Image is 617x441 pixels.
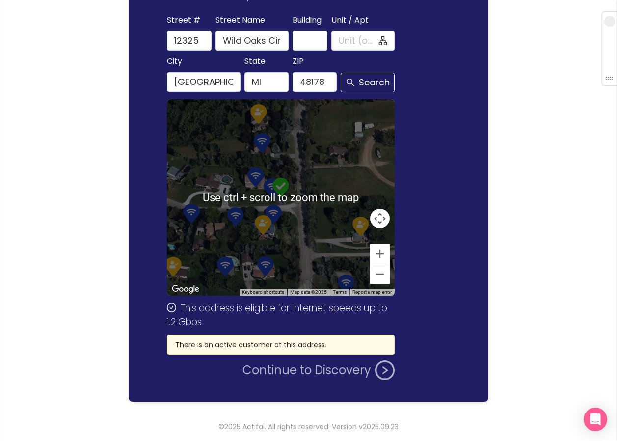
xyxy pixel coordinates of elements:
button: Search [341,73,395,92]
a: Terms (opens in new tab) [333,289,347,295]
div: Open Intercom Messenger [584,408,607,431]
input: South Lyon [167,72,240,92]
span: City [167,55,182,68]
button: Map camera controls [370,209,390,228]
span: State [244,55,266,68]
span: apartment [378,36,387,45]
span: Street # [167,13,200,27]
input: 48178 [293,72,337,92]
span: This address is eligible for Internet speeds up to 1.2 Gbps [167,302,387,329]
input: Wild Oaks Cir [215,31,289,51]
span: Street Name [215,13,265,27]
input: Unit (optional) [339,34,377,48]
span: check-circle [167,303,176,312]
span: Building [293,13,322,27]
span: Map data ©2025 [290,289,327,295]
input: 12325 [167,31,211,51]
button: Zoom in [370,244,390,264]
img: Google [169,283,202,296]
button: Continue to Discovery [242,360,395,380]
input: MI [244,72,289,92]
a: Open this area in Google Maps (opens a new window) [169,283,202,296]
button: Zoom out [370,264,390,284]
span: Unit / Apt [331,13,369,27]
span: ZIP [293,55,304,68]
button: Keyboard shortcuts [242,289,284,296]
a: Report a map error [352,289,392,295]
span: There is an active customer at this address. [175,340,326,350]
